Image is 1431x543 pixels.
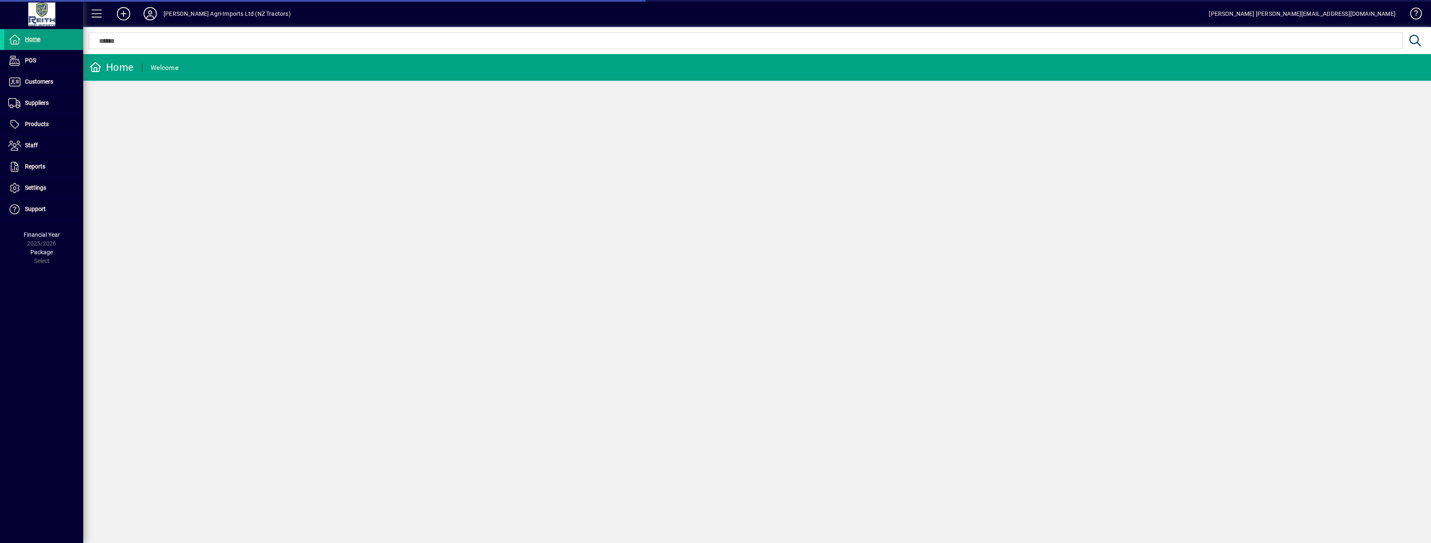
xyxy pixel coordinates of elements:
[25,121,49,127] span: Products
[25,142,38,149] span: Staff
[30,249,53,255] span: Package
[25,206,46,212] span: Support
[4,178,83,198] a: Settings
[1404,2,1421,29] a: Knowledge Base
[4,50,83,71] a: POS
[151,61,178,74] div: Welcome
[110,6,137,21] button: Add
[25,36,40,42] span: Home
[25,99,49,106] span: Suppliers
[89,61,134,74] div: Home
[4,72,83,92] a: Customers
[25,163,45,170] span: Reports
[4,199,83,220] a: Support
[4,93,83,114] a: Suppliers
[163,7,291,20] div: [PERSON_NAME] Agri-Imports Ltd (NZ Tractors)
[25,78,53,85] span: Customers
[25,184,46,191] span: Settings
[137,6,163,21] button: Profile
[4,135,83,156] a: Staff
[1209,7,1396,20] div: [PERSON_NAME] [PERSON_NAME][EMAIL_ADDRESS][DOMAIN_NAME]
[4,156,83,177] a: Reports
[4,114,83,135] a: Products
[24,231,60,238] span: Financial Year
[25,57,36,64] span: POS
